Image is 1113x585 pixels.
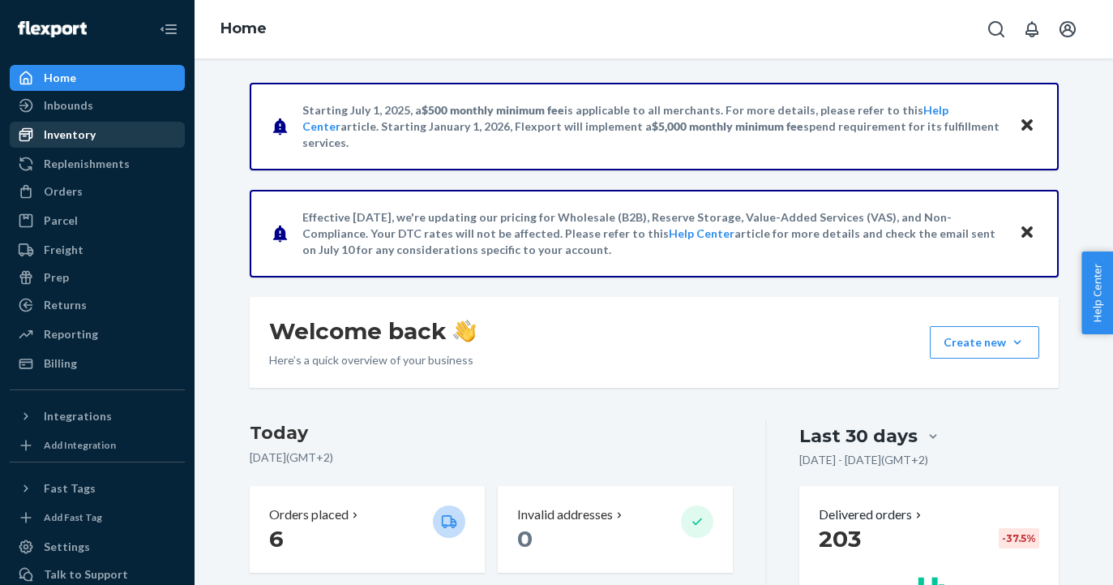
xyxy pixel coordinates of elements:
a: Reporting [10,321,185,347]
a: Returns [10,292,185,318]
a: Help Center [669,226,734,240]
p: Invalid addresses [517,505,613,524]
button: Help Center [1081,252,1113,334]
div: Fast Tags [44,480,96,497]
span: 203 [819,525,861,553]
div: Add Integration [44,438,116,452]
a: Home [10,65,185,91]
button: Open notifications [1016,13,1048,45]
div: Reporting [44,326,98,342]
div: Integrations [44,408,112,424]
a: Home [220,19,267,37]
div: Add Fast Tag [44,510,102,524]
a: Parcel [10,208,185,234]
div: Parcel [44,213,78,229]
button: Invalid addresses 0 [498,486,733,573]
p: [DATE] ( GMT+2 ) [250,450,734,466]
div: Talk to Support [44,566,128,583]
span: $5,000 monthly minimum fee [652,119,803,133]
p: Here’s a quick overview of your business [269,352,476,368]
img: Flexport logo [18,21,87,37]
div: Billing [44,355,77,372]
div: Freight [44,242,83,258]
div: Last 30 days [799,424,918,449]
div: Settings [44,539,90,555]
a: Inventory [10,122,185,148]
div: Prep [44,269,69,286]
div: Home [44,70,76,86]
a: Billing [10,351,185,376]
ol: breadcrumbs [208,6,280,53]
button: Open Search Box [980,13,1012,45]
div: Inventory [44,127,96,143]
a: Inbounds [10,92,185,118]
a: Add Integration [10,436,185,455]
div: Replenishments [44,156,130,172]
a: Add Fast Tag [10,508,185,527]
a: Orders [10,179,185,204]
a: Prep [10,265,185,290]
button: Close [1017,114,1038,138]
p: Starting July 1, 2025, a is applicable to all merchants. For more details, please refer to this a... [302,102,1004,151]
div: Inbounds [44,97,93,114]
p: Orders placed [269,505,349,524]
button: Close [1017,222,1038,245]
h1: Welcome back [269,316,476,346]
span: Support [34,11,92,26]
a: Settings [10,534,185,560]
h3: Today [250,420,734,446]
button: Close Navigation [152,13,185,45]
div: -37.5 % [999,528,1039,548]
button: Fast Tags [10,475,185,501]
span: $500 monthly minimum fee [422,103,564,117]
button: Open account menu [1051,13,1084,45]
span: 6 [269,525,284,553]
p: [DATE] - [DATE] ( GMT+2 ) [799,452,928,468]
span: 0 [517,525,533,553]
p: Effective [DATE], we're updating our pricing for Wholesale (B2B), Reserve Storage, Value-Added Se... [302,209,1004,258]
a: Replenishments [10,151,185,177]
button: Create new [930,326,1039,359]
div: Returns [44,297,87,313]
button: Integrations [10,403,185,429]
img: hand-wave emoji [453,320,476,342]
button: Delivered orders [819,505,925,524]
button: Orders placed 6 [250,486,485,573]
div: Orders [44,183,83,200]
a: Freight [10,237,185,263]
